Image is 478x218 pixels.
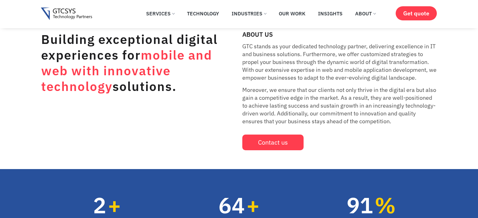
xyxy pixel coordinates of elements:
span: + [246,194,264,216]
span: 91 [347,194,373,216]
a: About [350,7,380,20]
span: 64 [218,194,245,216]
a: Contact us [242,135,304,150]
a: Our Work [274,7,310,20]
p: Moreover, we ensure that our clients not only thrive in the digital era but also gain a competiti... [242,86,437,125]
a: Get quote [396,6,437,20]
img: Gtcsys logo [41,8,92,20]
a: Insights [313,7,347,20]
h1: Building exceptional digital experiences for solutions. [41,31,220,94]
span: Contact us [258,139,288,146]
p: GTC stands as your dedicated technology partner, delivering excellence in IT and business solutio... [242,42,437,82]
span: % [375,194,400,216]
span: Get quote [403,10,429,17]
a: Industries [227,7,271,20]
a: Technology [182,7,224,20]
span: mobile and web with innovative technology [41,47,212,94]
span: 2 [93,194,106,216]
a: Services [141,7,179,20]
h2: ABOUT US [242,31,437,38]
span: + [108,194,129,216]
